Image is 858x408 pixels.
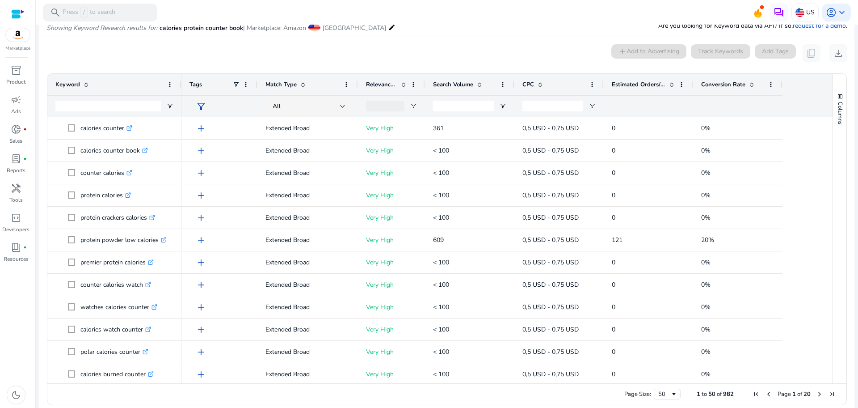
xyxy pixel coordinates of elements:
[433,258,449,267] span: < 100
[80,276,151,294] p: counter calories watch
[410,102,417,110] button: Open Filter Menu
[836,102,844,124] span: Columns
[80,141,148,160] p: calories counter book
[6,28,30,42] img: amazon.svg
[366,186,417,204] p: Very High
[11,153,21,164] span: lab_profile
[522,370,579,378] span: 0,5 USD - 0,75 USD
[80,208,155,227] p: protein crackers calories
[23,127,27,131] span: fiber_manual_record
[196,190,206,201] span: add
[589,102,596,110] button: Open Filter Menu
[196,212,206,223] span: add
[433,370,449,378] span: < 100
[265,164,350,182] p: Extended Broad
[80,343,148,361] p: polar calories counter
[522,169,579,177] span: 0,5 USD - 0,75 USD
[80,8,88,17] span: /
[55,101,161,111] input: Keyword Filter Input
[23,246,27,249] span: fiber_manual_record
[366,119,417,137] p: Very High
[196,280,206,290] span: add
[433,169,449,177] span: < 100
[11,242,21,253] span: book_4
[829,44,847,62] button: download
[697,390,700,398] span: 1
[433,191,449,200] span: < 100
[433,101,494,111] input: Search Volume Filter Input
[63,8,115,17] p: Press to search
[522,303,579,311] span: 0,5 USD - 0,75 USD
[765,391,772,398] div: Previous Page
[522,101,583,111] input: CPC Filter Input
[612,213,615,222] span: 0
[433,303,449,311] span: < 100
[366,208,417,227] p: Very High
[5,45,30,52] p: Marketplace
[273,102,281,110] span: All
[701,325,711,334] span: 0%
[388,22,395,33] mat-icon: edit
[80,298,157,316] p: watches calories counter
[196,235,206,246] span: add
[366,298,417,316] p: Very High
[829,391,836,398] div: Last Page
[11,65,21,76] span: inventory_2
[816,391,823,398] div: Next Page
[196,257,206,268] span: add
[265,186,350,204] p: Extended Broad
[612,370,615,378] span: 0
[522,213,579,222] span: 0,5 USD - 0,75 USD
[433,236,444,244] span: 609
[46,24,157,32] i: Showing Keyword Research results for:
[612,258,615,267] span: 0
[654,389,681,399] div: Page Size
[792,390,796,398] span: 1
[11,212,21,223] span: code_blocks
[366,253,417,272] p: Very High
[522,81,534,89] span: CPC
[612,124,615,132] span: 0
[837,7,847,18] span: keyboard_arrow_down
[701,258,711,267] span: 0%
[723,390,734,398] span: 982
[612,146,615,155] span: 0
[701,124,711,132] span: 0%
[265,208,350,227] p: Extended Broad
[701,236,714,244] span: 20%
[11,107,21,115] p: Ads
[702,390,707,398] span: to
[797,390,802,398] span: of
[701,280,711,289] span: 0%
[265,81,297,89] span: Match Type
[701,169,711,177] span: 0%
[522,348,579,356] span: 0,5 USD - 0,75 USD
[9,196,23,204] p: Tools
[522,236,579,244] span: 0,5 USD - 0,75 USD
[265,298,350,316] p: Extended Broad
[366,365,417,383] p: Very High
[80,119,132,137] p: calories counter
[612,236,622,244] span: 121
[196,369,206,380] span: add
[701,348,711,356] span: 0%
[55,81,80,89] span: Keyword
[522,325,579,334] span: 0,5 USD - 0,75 USD
[778,390,791,398] span: Page
[522,258,579,267] span: 0,5 USD - 0,75 USD
[433,348,449,356] span: < 100
[265,231,350,249] p: Extended Broad
[4,255,29,263] p: Resources
[522,280,579,289] span: 0,5 USD - 0,75 USD
[265,253,350,272] p: Extended Broad
[624,390,651,398] div: Page Size:
[9,137,22,145] p: Sales
[366,343,417,361] p: Very High
[701,146,711,155] span: 0%
[433,213,449,222] span: < 100
[80,186,131,204] p: protein calories
[80,231,167,249] p: protein powder low calories
[80,164,132,182] p: counter calories
[196,101,206,112] span: filter_alt
[433,146,449,155] span: < 100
